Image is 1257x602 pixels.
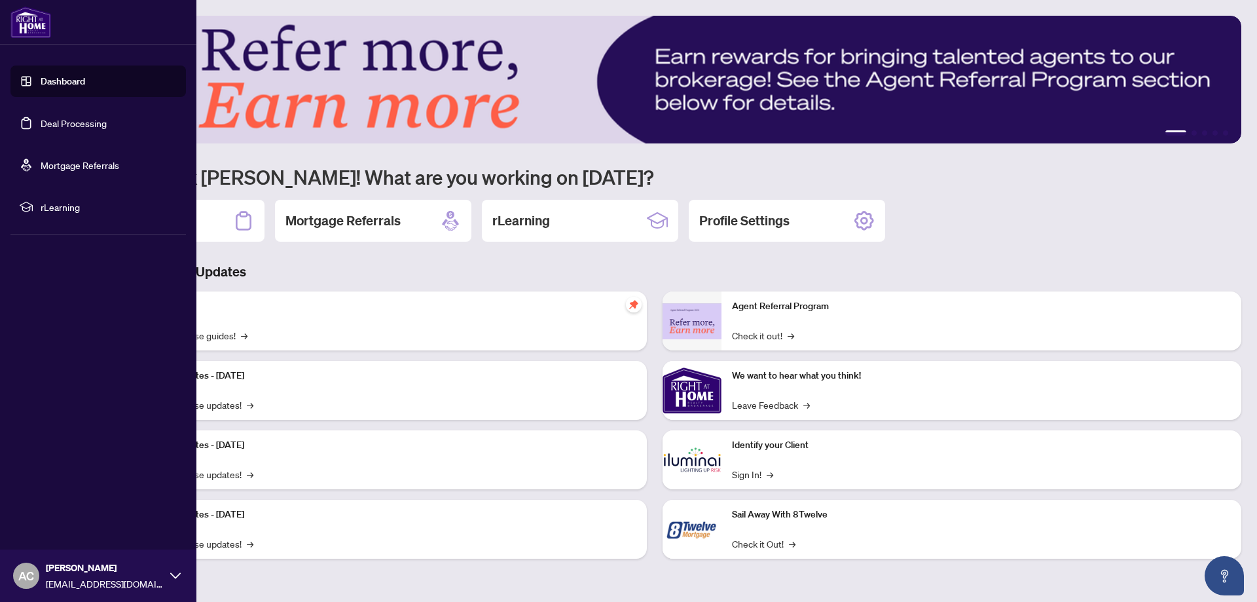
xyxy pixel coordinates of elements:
span: → [789,536,795,551]
img: Slide 0 [68,16,1241,143]
a: Sign In!→ [732,467,773,481]
span: [PERSON_NAME] [46,561,164,575]
img: Identify your Client [663,430,721,489]
span: → [788,328,794,343]
button: 3 [1202,130,1207,136]
p: Agent Referral Program [732,299,1231,314]
span: → [767,467,773,481]
button: 5 [1223,130,1228,136]
span: pushpin [626,297,642,312]
a: Dashboard [41,75,85,87]
button: 2 [1192,130,1197,136]
a: Check it Out!→ [732,536,795,551]
img: logo [10,7,51,38]
p: We want to hear what you think! [732,369,1231,383]
p: Platform Updates - [DATE] [137,508,636,522]
img: Agent Referral Program [663,303,721,339]
a: Mortgage Referrals [41,159,119,171]
img: Sail Away With 8Twelve [663,500,721,559]
h1: Welcome back [PERSON_NAME]! What are you working on [DATE]? [68,164,1241,189]
p: Platform Updates - [DATE] [137,369,636,383]
span: → [241,328,247,343]
a: Deal Processing [41,117,107,129]
p: Sail Away With 8Twelve [732,508,1231,522]
p: Identify your Client [732,438,1231,453]
h2: Mortgage Referrals [285,212,401,230]
button: Open asap [1205,556,1244,595]
h2: rLearning [492,212,550,230]
span: → [247,398,253,412]
span: → [803,398,810,412]
p: Platform Updates - [DATE] [137,438,636,453]
button: 4 [1212,130,1218,136]
h2: Profile Settings [699,212,790,230]
span: → [247,536,253,551]
span: AC [18,567,34,585]
span: [EMAIL_ADDRESS][DOMAIN_NAME] [46,576,164,591]
span: → [247,467,253,481]
img: We want to hear what you think! [663,361,721,420]
a: Check it out!→ [732,328,794,343]
h3: Brokerage & Industry Updates [68,263,1241,281]
a: Leave Feedback→ [732,398,810,412]
button: 1 [1165,130,1186,136]
p: Self-Help [137,299,636,314]
span: rLearning [41,200,177,214]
